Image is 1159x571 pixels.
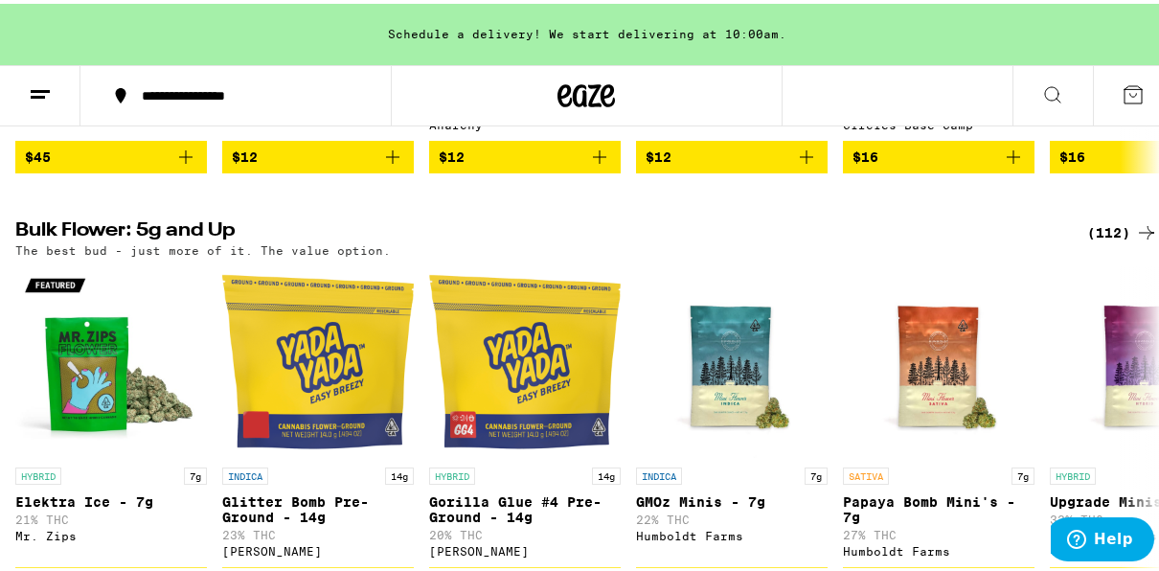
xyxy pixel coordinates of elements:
[843,491,1034,521] p: Papaya Bomb Mini's - 7g
[843,525,1034,537] p: 27% THC
[636,263,828,563] a: Open page for GMOz Minis - 7g from Humboldt Farms
[1059,146,1085,161] span: $16
[15,464,61,481] p: HYBRID
[15,526,207,538] div: Mr. Zips
[184,464,207,481] p: 7g
[636,137,828,170] button: Add to bag
[636,526,828,538] div: Humboldt Farms
[843,263,1034,563] a: Open page for Papaya Bomb Mini's - 7g from Humboldt Farms
[1050,464,1096,481] p: HYBRID
[852,146,878,161] span: $16
[15,240,391,253] p: The best bud - just more of it. The value option.
[1011,464,1034,481] p: 7g
[429,525,621,537] p: 20% THC
[429,263,621,563] a: Open page for Gorilla Glue #4 Pre-Ground - 14g from Yada Yada
[646,146,671,161] span: $12
[232,146,258,161] span: $12
[222,541,414,554] div: [PERSON_NAME]
[15,510,207,522] p: 21% THC
[843,464,889,481] p: SATIVA
[15,217,1064,240] h2: Bulk Flower: 5g and Up
[636,263,828,454] img: Humboldt Farms - GMOz Minis - 7g
[429,541,621,554] div: [PERSON_NAME]
[843,541,1034,554] div: Humboldt Farms
[843,137,1034,170] button: Add to bag
[439,146,465,161] span: $12
[222,137,414,170] button: Add to bag
[15,263,207,563] a: Open page for Elektra Ice - 7g from Mr. Zips
[429,464,475,481] p: HYBRID
[843,263,1034,454] img: Humboldt Farms - Papaya Bomb Mini's - 7g
[15,491,207,506] p: Elektra Ice - 7g
[1087,217,1158,240] a: (112)
[1051,514,1154,561] iframe: Opens a widget where you can find more information
[592,464,621,481] p: 14g
[222,491,414,521] p: Glitter Bomb Pre-Ground - 14g
[222,263,414,563] a: Open page for Glitter Bomb Pre-Ground - 14g from Yada Yada
[636,510,828,522] p: 22% THC
[222,464,268,481] p: INDICA
[15,137,207,170] button: Add to bag
[429,137,621,170] button: Add to bag
[222,525,414,537] p: 23% THC
[636,464,682,481] p: INDICA
[385,464,414,481] p: 14g
[429,491,621,521] p: Gorilla Glue #4 Pre-Ground - 14g
[805,464,828,481] p: 7g
[25,146,51,161] span: $45
[429,263,621,454] img: Yada Yada - Gorilla Glue #4 Pre-Ground - 14g
[15,263,207,454] img: Mr. Zips - Elektra Ice - 7g
[222,263,414,454] img: Yada Yada - Glitter Bomb Pre-Ground - 14g
[636,491,828,506] p: GMOz Minis - 7g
